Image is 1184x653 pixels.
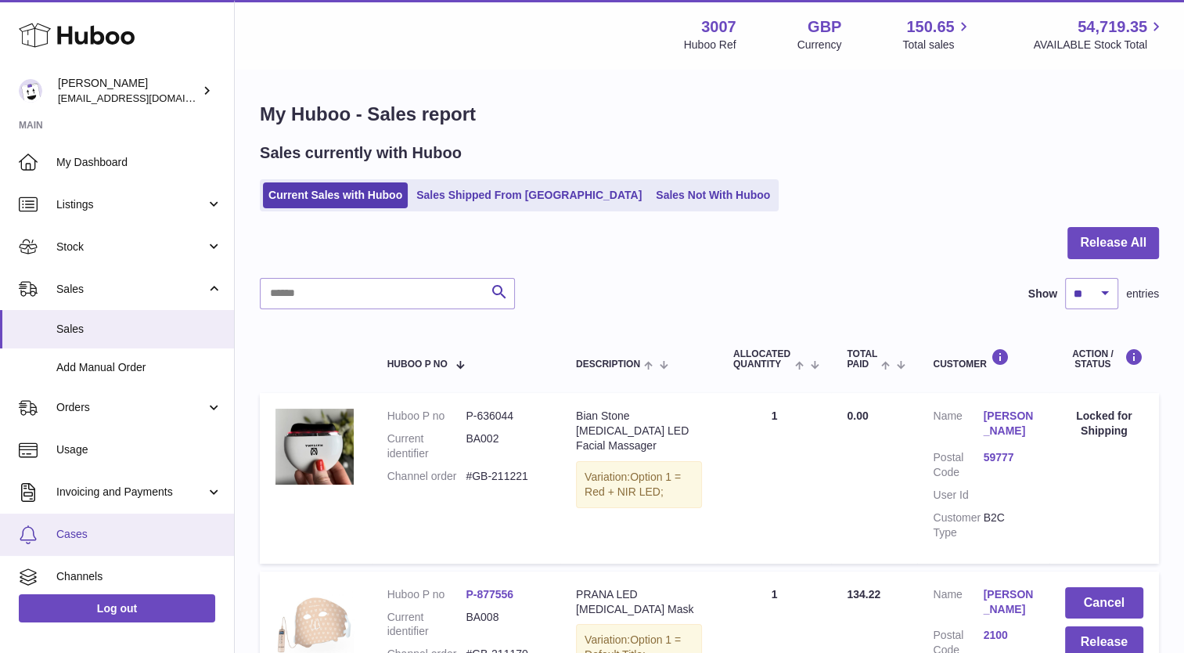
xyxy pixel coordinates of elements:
[19,594,215,622] a: Log out
[56,155,222,170] span: My Dashboard
[797,38,842,52] div: Currency
[466,469,545,484] dd: #GB-211221
[56,527,222,542] span: Cases
[466,588,513,601] a: P-877556
[387,587,466,602] dt: Huboo P no
[1067,227,1159,259] button: Release All
[983,510,1033,540] dd: B2C
[1065,587,1143,619] button: Cancel
[585,471,681,498] span: Option 1 = Red + NIR LED;
[466,610,545,640] dd: BA008
[847,349,877,370] span: Total paid
[387,469,466,484] dt: Channel order
[650,182,776,208] a: Sales Not With Huboo
[983,409,1033,438] a: [PERSON_NAME]
[983,587,1033,617] a: [PERSON_NAME]
[1028,287,1057,301] label: Show
[466,431,545,461] dd: BA002
[1078,16,1147,38] span: 54,719.35
[576,359,640,370] span: Description
[387,610,466,640] dt: Current identifier
[933,587,983,621] dt: Name
[576,409,702,453] div: Bian Stone [MEDICAL_DATA] LED Facial Massager
[701,16,736,38] strong: 3007
[933,488,983,503] dt: User Id
[411,182,647,208] a: Sales Shipped From [GEOGRAPHIC_DATA]
[260,143,462,164] h2: Sales currently with Huboo
[275,409,354,485] img: 30071708964935.jpg
[684,38,736,52] div: Huboo Ref
[263,182,408,208] a: Current Sales with Huboo
[56,485,206,500] span: Invoicing and Payments
[933,409,983,442] dt: Name
[902,16,972,52] a: 150.65 Total sales
[983,628,1033,643] a: 2100
[56,360,222,375] span: Add Manual Order
[56,569,222,584] span: Channels
[1065,348,1143,370] div: Action / Status
[933,510,983,540] dt: Customer Type
[466,409,545,424] dd: P-636044
[387,359,448,370] span: Huboo P no
[56,442,222,457] span: Usage
[906,16,954,38] span: 150.65
[58,76,199,106] div: [PERSON_NAME]
[1126,287,1159,301] span: entries
[58,92,230,104] span: [EMAIL_ADDRESS][DOMAIN_NAME]
[847,588,880,601] span: 134.22
[1033,16,1165,52] a: 54,719.35 AVAILABLE Stock Total
[56,240,206,254] span: Stock
[983,450,1033,465] a: 59777
[733,349,791,370] span: ALLOCATED Quantity
[56,282,206,297] span: Sales
[1065,409,1143,438] div: Locked for Shipping
[933,450,983,480] dt: Postal Code
[19,79,42,103] img: bevmay@maysama.com
[260,102,1159,127] h1: My Huboo - Sales report
[933,348,1033,370] div: Customer
[847,409,868,422] span: 0.00
[387,431,466,461] dt: Current identifier
[56,322,222,337] span: Sales
[576,587,702,617] div: PRANA LED [MEDICAL_DATA] Mask
[576,461,702,508] div: Variation:
[808,16,841,38] strong: GBP
[56,400,206,415] span: Orders
[1033,38,1165,52] span: AVAILABLE Stock Total
[387,409,466,424] dt: Huboo P no
[902,38,972,52] span: Total sales
[56,197,206,212] span: Listings
[718,393,832,563] td: 1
